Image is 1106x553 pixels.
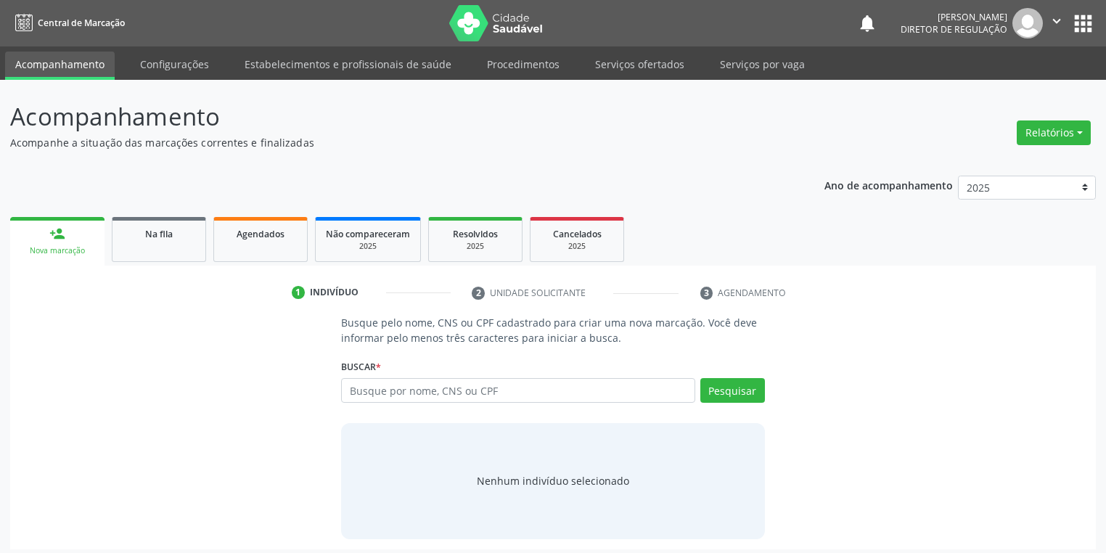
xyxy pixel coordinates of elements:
a: Estabelecimentos e profissionais de saúde [234,52,462,77]
span: Resolvidos [453,228,498,240]
p: Acompanhe a situação das marcações correntes e finalizadas [10,135,770,150]
a: Serviços por vaga [710,52,815,77]
div: Indivíduo [310,286,359,299]
a: Procedimentos [477,52,570,77]
p: Acompanhamento [10,99,770,135]
button: notifications [857,13,877,33]
div: Nenhum indivíduo selecionado [477,473,629,488]
div: person_add [49,226,65,242]
div: [PERSON_NAME] [901,11,1007,23]
label: Buscar [341,356,381,378]
div: 2025 [541,241,613,252]
button: apps [1070,11,1096,36]
i:  [1049,13,1065,29]
a: Acompanhamento [5,52,115,80]
input: Busque por nome, CNS ou CPF [341,378,695,403]
a: Serviços ofertados [585,52,695,77]
div: 2025 [326,241,410,252]
span: Agendados [237,228,284,240]
p: Busque pelo nome, CNS ou CPF cadastrado para criar uma nova marcação. Você deve informar pelo men... [341,315,765,345]
button: Relatórios [1017,120,1091,145]
div: 2025 [439,241,512,252]
span: Cancelados [553,228,602,240]
img: img [1012,8,1043,38]
p: Ano de acompanhamento [824,176,953,194]
a: Central de Marcação [10,11,125,35]
div: Nova marcação [20,245,94,256]
span: Central de Marcação [38,17,125,29]
div: 1 [292,286,305,299]
button:  [1043,8,1070,38]
span: Diretor de regulação [901,23,1007,36]
a: Configurações [130,52,219,77]
span: Não compareceram [326,228,410,240]
button: Pesquisar [700,378,765,403]
span: Na fila [145,228,173,240]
